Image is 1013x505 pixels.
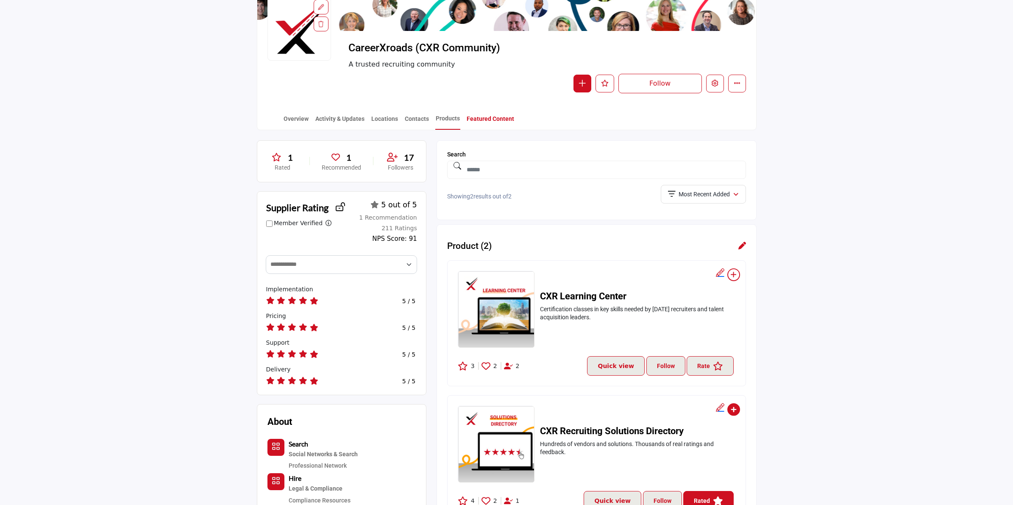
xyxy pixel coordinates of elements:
[348,59,620,70] span: A trusted recruiting community
[289,483,351,494] a: Legal & Compliance
[540,291,735,302] a: CXR Learning Center
[404,151,414,164] span: 17
[402,378,415,385] h4: 5 / 5
[267,164,298,172] p: Rated
[458,271,534,347] a: CXR Learning Center logo
[381,225,417,232] span: 211 Ratings
[466,114,515,129] a: Featured Content
[267,415,292,429] h2: About
[289,483,351,494] div: Resources and services ensuring recruitment practices comply with legal and regulatory requirements.
[447,193,594,201] p: Showing results out of
[289,449,358,460] a: Social Networks & Search
[372,234,417,244] div: NPS Score: 91
[458,406,534,483] img: CXR Recruiting Solutions Directory logo
[493,362,497,371] span: 2
[288,151,293,164] span: 1
[587,356,645,376] button: Quick view
[266,339,289,346] span: How would you rate their support?
[402,351,415,358] h4: 5 / 5
[404,114,429,129] a: Contacts
[385,164,416,172] p: Followers
[447,151,746,158] h1: Search
[657,361,675,371] p: Follow
[540,441,714,456] span: Hundreds of vendors and solutions. Thousands of real ratings and feedback.
[402,298,415,305] h4: 5 / 5
[508,193,512,200] span: 2
[266,366,291,373] span: How would you rate their delivery?
[458,406,534,482] a: CXR Recruiting Solutions Directory logo
[289,440,308,448] b: Search
[289,462,347,469] a: Professional Network
[274,219,323,228] label: Member Verified
[618,74,702,93] button: Follow
[381,201,417,209] span: 5 out of 5
[267,439,284,456] button: Category Icon
[267,473,284,490] button: Category Icon
[661,185,746,204] button: Most Recent Added
[458,271,534,348] img: CXR Learning Center logo
[348,41,540,55] span: CareerXroads (CXR Community)
[447,241,492,251] h2: Product (2)
[697,361,710,371] p: Rate
[470,193,473,200] span: 2
[371,114,398,129] a: Locations
[359,214,417,221] span: 1 Recommendation
[289,441,308,448] a: Search
[289,497,351,504] a: Compliance Resources
[402,324,415,332] h4: 5 / 5
[687,356,734,376] button: Rate
[706,75,724,92] button: Edit company
[322,164,361,172] p: Recommended
[283,114,309,129] a: Overview
[471,362,475,371] span: 3
[289,474,301,482] b: Hire
[266,286,313,293] span: How would you rate their implementation?
[266,201,328,215] h2: Supplier Rating
[315,114,365,129] a: Activity & Updates
[728,75,746,92] button: More details
[540,306,724,321] span: Certification classes in key skills needed by [DATE] recruiters and talent acquisition leaders.
[346,151,351,164] span: 1
[435,114,460,130] a: Products
[646,356,685,376] button: Follow
[289,449,358,460] div: Platforms that combine social networking and search capabilities for recruitment and professional...
[679,190,730,199] p: Most Recent Added
[596,75,614,92] button: Like
[516,362,520,371] span: 2
[289,475,301,482] a: Hire
[266,312,286,319] span: How would you rate their pricing?
[540,426,735,437] a: CXR Recruiting Solutions Directory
